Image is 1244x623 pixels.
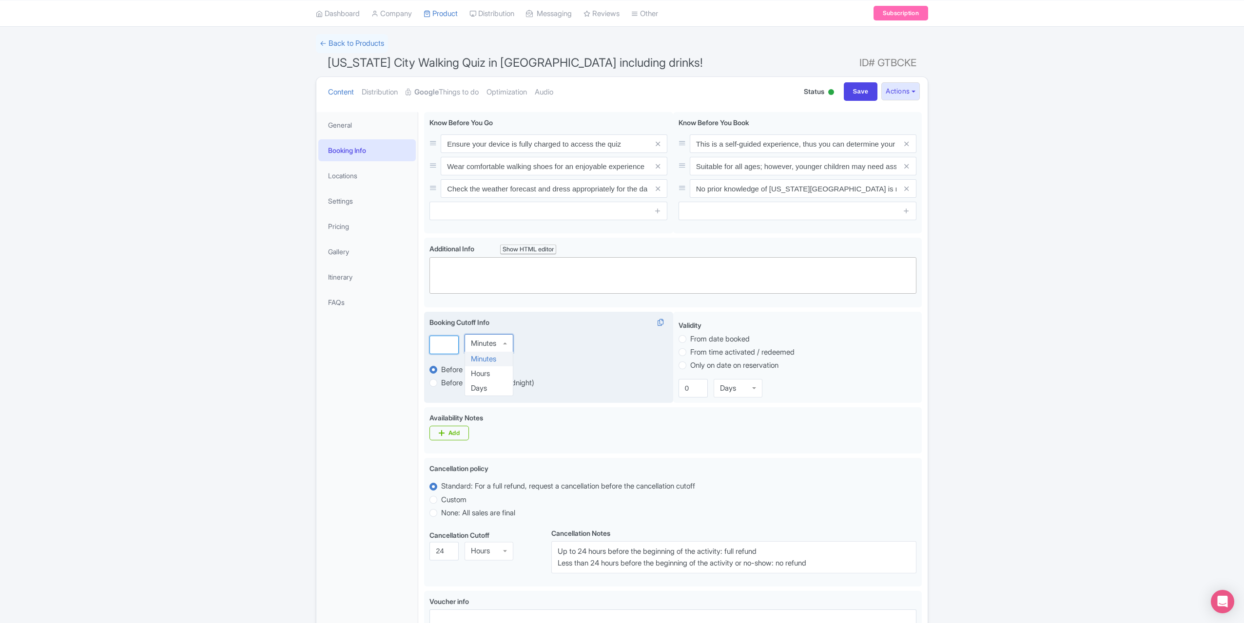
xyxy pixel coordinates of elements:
[318,114,416,136] a: General
[362,77,398,108] a: Distribution
[690,360,778,371] label: Only on date on reservation
[429,245,474,253] span: Additional Info
[316,34,388,53] a: ← Back to Products
[441,364,495,376] label: Before start time
[465,352,513,366] div: Minutes
[859,53,916,73] span: ID# GTBCKE
[471,547,490,555] div: Hours
[465,366,513,381] div: Hours
[318,291,416,313] a: FAQs
[690,334,750,345] label: From date booked
[690,347,795,358] label: From time activated / redeemed
[465,381,513,396] div: Days
[318,215,416,237] a: Pricing
[720,384,736,393] div: Days
[441,481,695,492] label: Standard: For a full refund, request a cancellation before the cancellation cutoff
[429,530,489,540] label: Cancellation Cutoff
[804,86,824,96] span: Status
[441,378,534,389] label: Before travel date (midnight)
[500,245,556,255] div: Show HTML editor
[844,82,878,101] input: Save
[429,413,483,423] label: Availability Notes
[429,426,469,440] a: Add
[486,77,527,108] a: Optimization
[441,494,466,506] label: Custom
[414,87,439,98] strong: Google
[1211,590,1234,613] div: Open Intercom Messenger
[881,82,920,100] button: Actions
[429,464,488,472] span: Cancellation policy
[318,190,416,212] a: Settings
[406,77,479,108] a: GoogleThings to do
[874,6,928,20] a: Subscription
[679,118,749,127] span: Know Before You Book
[328,56,703,70] span: [US_STATE] City Walking Quiz in [GEOGRAPHIC_DATA] including drinks!
[535,77,553,108] a: Audio
[318,241,416,263] a: Gallery
[826,85,836,100] div: Active
[551,541,916,573] textarea: Up to 24 hours before the beginning of the activity: full refund Less than 24 hours before the be...
[448,429,460,437] div: Add
[328,77,354,108] a: Content
[441,508,515,519] label: None: All sales are final
[551,528,610,538] label: Cancellation Notes
[318,266,416,288] a: Itinerary
[318,139,416,161] a: Booking Info
[471,339,496,348] div: Minutes
[679,321,701,329] span: Validity
[429,118,493,127] span: Know Before You Go
[429,597,469,605] span: Voucher info
[429,317,489,327] label: Booking Cutoff Info
[318,165,416,187] a: Locations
